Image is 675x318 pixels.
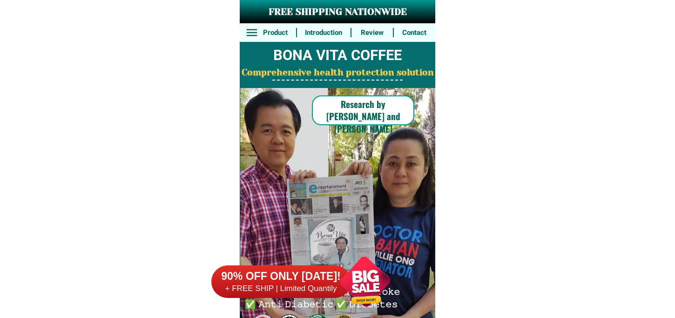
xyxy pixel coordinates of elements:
h6: Research by [PERSON_NAME] and [PERSON_NAME] [312,98,414,135]
h6: Product [260,27,291,38]
h6: Review [356,27,388,38]
h2: BONA VITA COFFEE [240,45,435,67]
h2: Comprehensive health protection solution [240,66,435,80]
h6: 90% OFF ONLY [DATE]! [211,270,351,284]
h6: + FREE SHIP | Limited Quantily [211,284,351,294]
h6: Contact [398,27,430,38]
h6: Introduction [302,27,345,38]
h3: FREE SHIPPING NATIONWIDE [240,5,435,19]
